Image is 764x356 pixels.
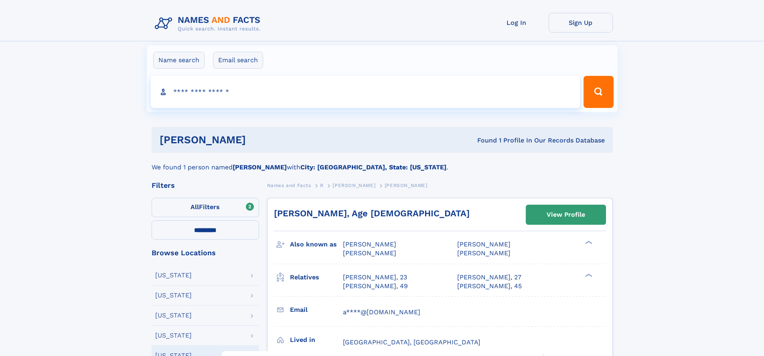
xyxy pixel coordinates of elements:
[155,292,192,299] div: [US_STATE]
[361,136,605,145] div: Found 1 Profile In Our Records Database
[385,183,428,188] span: [PERSON_NAME]
[267,180,311,190] a: Names and Facts
[300,163,446,171] b: City: [GEOGRAPHIC_DATA], State: [US_STATE]
[155,312,192,319] div: [US_STATE]
[152,182,259,189] div: Filters
[151,76,580,108] input: search input
[547,205,585,224] div: View Profile
[526,205,606,224] a: View Profile
[290,271,343,284] h3: Relatives
[584,76,613,108] button: Search Button
[320,183,324,188] span: R
[457,240,511,248] span: [PERSON_NAME]
[320,180,324,190] a: R
[343,338,480,346] span: [GEOGRAPHIC_DATA], [GEOGRAPHIC_DATA]
[155,332,192,339] div: [US_STATE]
[152,13,267,35] img: Logo Names and Facts
[343,282,408,291] a: [PERSON_NAME], 49
[274,208,470,218] a: [PERSON_NAME], Age [DEMOGRAPHIC_DATA]
[343,240,396,248] span: [PERSON_NAME]
[152,198,259,217] label: Filters
[343,249,396,257] span: [PERSON_NAME]
[290,238,343,251] h3: Also known as
[332,180,375,190] a: [PERSON_NAME]
[153,52,205,69] label: Name search
[213,52,263,69] label: Email search
[549,13,613,33] a: Sign Up
[152,153,613,172] div: We found 1 person named with .
[457,249,511,257] span: [PERSON_NAME]
[233,163,287,171] b: [PERSON_NAME]
[484,13,549,33] a: Log In
[152,249,259,256] div: Browse Locations
[343,273,407,282] a: [PERSON_NAME], 23
[583,273,593,278] div: ❯
[290,333,343,347] h3: Lived in
[457,282,522,291] a: [PERSON_NAME], 45
[457,273,521,282] a: [PERSON_NAME], 27
[290,303,343,317] h3: Email
[332,183,375,188] span: [PERSON_NAME]
[190,203,199,211] span: All
[583,240,593,245] div: ❯
[160,135,362,145] h1: [PERSON_NAME]
[155,272,192,279] div: [US_STATE]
